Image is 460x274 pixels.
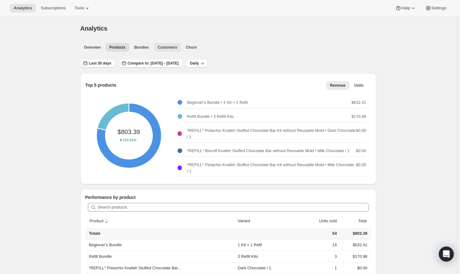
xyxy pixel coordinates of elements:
[71,4,94,12] button: Tools
[186,45,197,50] span: Churn
[37,4,69,12] button: Subscriptions
[236,262,296,274] td: Dark Chocolate / 1
[296,262,339,274] td: 1
[391,4,420,12] button: Help
[187,113,234,120] p: Refill Bundle • 3 Refill Kits
[119,59,183,68] button: Compare to: [DATE] - [DATE]
[109,45,126,50] span: Products
[352,113,366,120] p: $170.98
[439,247,454,262] div: Open Intercom Messenger
[352,99,366,106] p: $632.41
[339,239,371,251] td: $632.41
[187,127,356,140] p: *REFILL* Pistachio Knafeh Stuffed Chocolate Bar Kit without Reusable Mold • Dark Chocolate / 1
[236,239,296,251] td: 1 Kit + 1 Refil
[80,25,107,32] span: Analytics
[158,45,177,50] span: Customers
[190,61,199,66] span: Daily
[98,203,369,212] input: Search products
[312,215,338,227] button: Units sold
[296,251,339,262] td: 3
[41,6,66,11] span: Subscriptions
[128,61,179,66] span: Compare to: [DATE] - [DATE]
[339,251,371,262] td: $170.98
[431,6,446,11] span: Settings
[10,4,36,12] button: Analytics
[85,82,116,88] p: Top 5 products
[356,162,366,174] p: $0.00
[84,45,101,50] span: Overview
[134,45,149,50] span: Bundles
[356,148,366,154] p: $0.00
[74,6,84,11] span: Tools
[421,4,450,12] button: Settings
[356,127,366,140] p: $0.00
[14,6,32,11] span: Analytics
[85,262,236,274] th: *REFILL* Pistachio Knafeh Stuffed Chocolate Bar...
[330,83,345,88] span: Revenue
[296,228,339,239] td: 54
[237,215,257,227] button: Variant
[401,6,410,11] span: Help
[354,83,364,88] span: Units
[187,162,356,174] p: *REFILL* Pistachio Knafeh Stuffed Chocolate Bar Kit without Reusable Mold • Milk Chocolate / 1
[186,59,208,68] button: Daily
[339,262,371,274] td: $0.00
[89,61,111,66] span: Last 30 days
[85,251,236,262] th: Refill Bundle
[85,228,236,239] th: Totals
[85,194,371,200] p: Performance by product
[187,99,248,106] p: Beginner's Bundle • 1 Kit + 1 Refil
[351,215,368,227] button: Total
[236,251,296,262] td: 3 Refill Kits
[187,148,350,154] p: *REFILL* Biscoff Knafeh Stuffed Chocolate Bar without Reusable Mold • Milk Chocolate / 1
[80,59,115,68] button: Last 30 days
[296,239,339,251] td: 14
[339,228,371,239] td: $803.39
[89,215,111,227] button: sort ascending byProduct
[85,239,236,251] th: Beginner's Bundle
